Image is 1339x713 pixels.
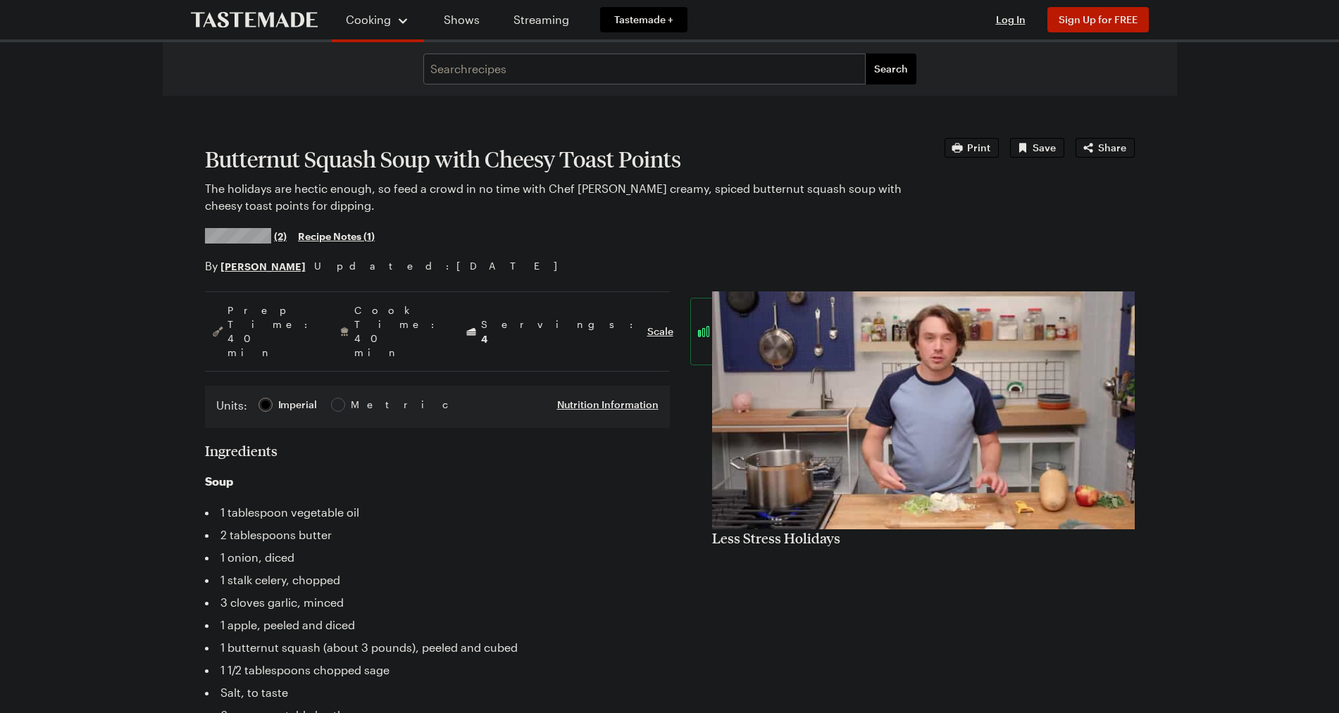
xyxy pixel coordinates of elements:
[205,473,670,490] h3: Soup
[205,524,670,546] li: 2 tablespoons butter
[205,146,905,172] h1: Butternut Squash Soup with Cheesy Toast Points
[647,324,673,339] button: Scale
[1059,13,1138,25] span: Sign Up for FREE
[351,397,382,412] span: Metric
[216,397,380,417] div: Imperial Metric
[278,397,317,412] div: Imperial
[600,7,687,32] a: Tastemade +
[354,303,442,360] span: Cook Time: 40 min
[298,228,375,244] a: Recipe Notes (1)
[712,529,1135,546] h2: Less Stress Holidays
[1033,141,1056,155] span: Save
[220,258,306,274] a: [PERSON_NAME]
[996,13,1026,25] span: Log In
[205,230,287,241] a: 4.5/5 stars from 2 reviews
[205,501,670,524] li: 1 tablespoon vegetable oil
[228,303,315,360] span: Prep Time: 40 min
[205,591,670,614] li: 3 cloves garlic, minced
[205,636,670,659] li: 1 butternut squash (about 3 pounds), peeled and cubed
[205,659,670,681] li: 1 1/2 tablespoons chopped sage
[866,53,916,84] button: filters
[314,258,571,274] span: Updated : [DATE]
[481,332,487,345] span: 4
[205,546,670,569] li: 1 onion, diced
[481,317,640,346] span: Servings:
[205,681,670,704] li: Salt, to taste
[1076,138,1135,158] button: Share
[205,442,278,459] h2: Ingredients
[1010,138,1064,158] button: Save recipe
[1098,141,1126,155] span: Share
[216,397,247,414] label: Units:
[945,138,999,158] button: Print
[274,229,287,243] span: (2)
[874,62,908,76] span: Search
[346,6,410,34] button: Cooking
[205,614,670,636] li: 1 apple, peeled and diced
[205,569,670,591] li: 1 stalk celery, chopped
[557,398,659,412] button: Nutrition Information
[278,397,318,412] span: Imperial
[205,258,306,275] p: By
[614,13,673,27] span: Tastemade +
[205,180,905,214] p: The holidays are hectic enough, so feed a crowd in no time with Chef [PERSON_NAME] creamy, spiced...
[1047,7,1149,32] button: Sign Up for FREE
[967,141,990,155] span: Print
[191,12,318,28] a: To Tastemade Home Page
[983,13,1039,27] button: Log In
[346,13,391,26] span: Cooking
[351,397,380,412] div: Metric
